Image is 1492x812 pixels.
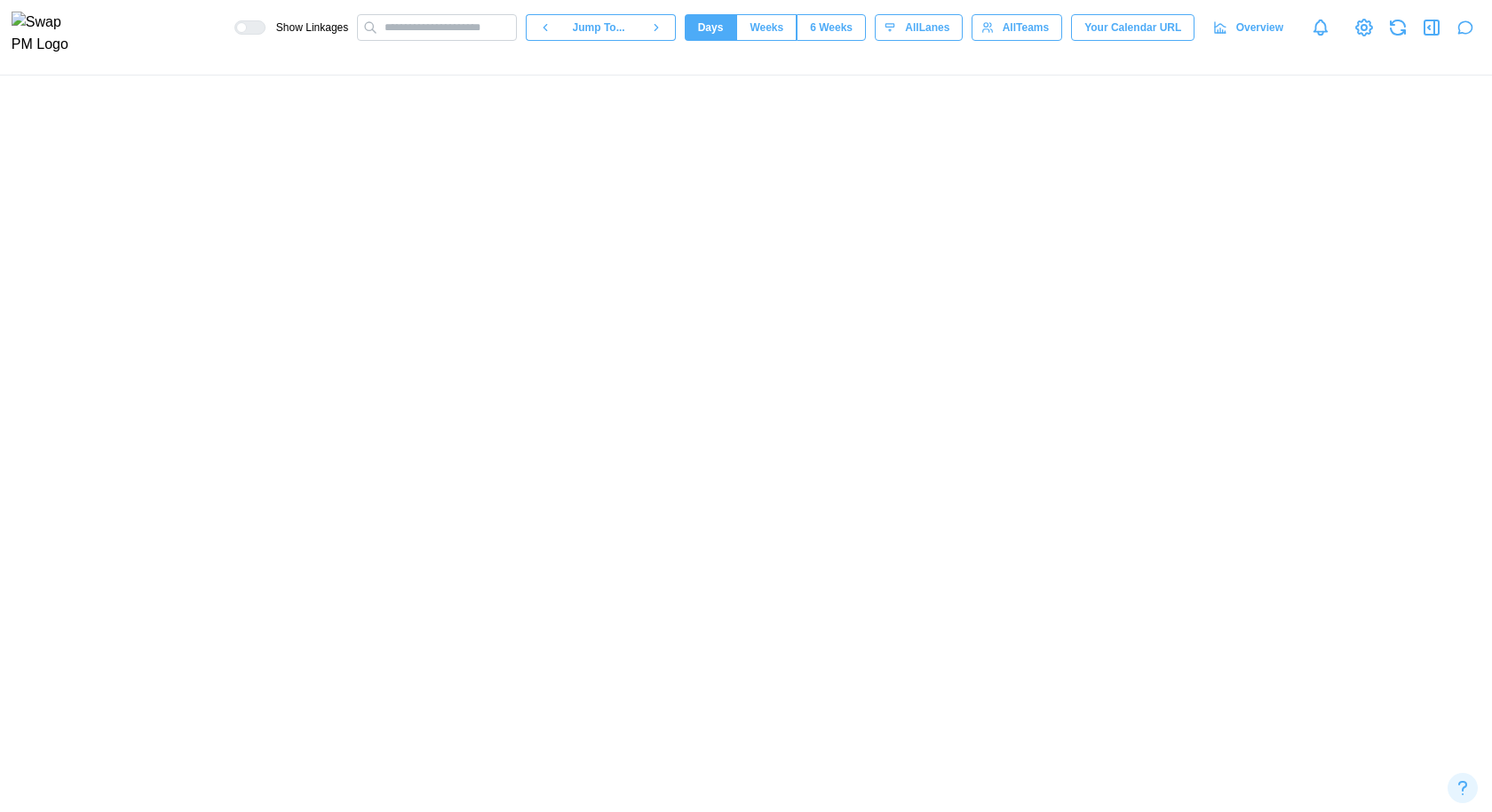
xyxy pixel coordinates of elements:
[875,14,963,41] button: AllLanes
[750,15,783,40] span: Weeks
[1385,15,1410,40] button: Refresh Grid
[685,14,737,41] button: Days
[1003,15,1049,40] span: All Teams
[972,14,1062,41] button: AllTeams
[1071,14,1194,41] button: Your Calendar URL
[810,15,853,40] span: 6 Weeks
[736,14,797,41] button: Weeks
[12,12,83,56] img: Swap PM Logo
[1305,12,1336,43] a: Notifications
[1236,15,1283,40] span: Overview
[797,14,866,41] button: 6 Weeks
[1203,14,1297,41] a: Overview
[1084,15,1181,40] span: Your Calendar URL
[1453,15,1478,40] button: Open project assistant
[1352,15,1377,40] a: View Project
[266,20,348,35] span: Show Linkages
[698,15,724,40] span: Days
[905,15,949,40] span: All Lanes
[1419,15,1444,40] button: Open Drawer
[564,14,637,41] button: Jump To...
[573,15,625,40] span: Jump To...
